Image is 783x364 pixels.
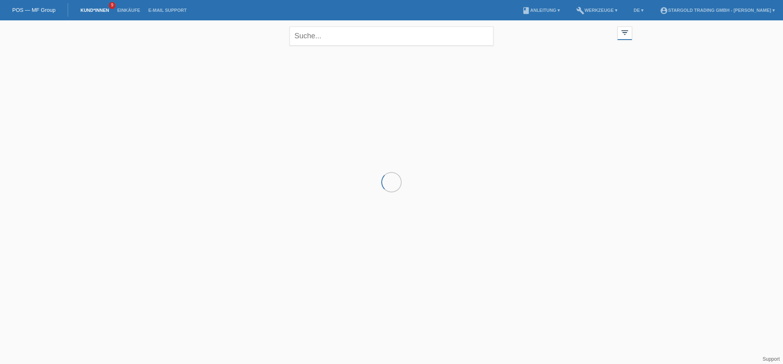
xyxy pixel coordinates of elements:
input: Suche... [290,26,493,46]
a: Einkäufe [113,8,144,13]
a: DE ▾ [630,8,648,13]
a: account_circleStargold Trading GmbH - [PERSON_NAME] ▾ [656,8,779,13]
i: build [576,7,584,15]
a: Kund*innen [76,8,113,13]
a: POS — MF Group [12,7,55,13]
a: buildWerkzeuge ▾ [572,8,622,13]
i: filter_list [620,28,629,37]
i: account_circle [660,7,668,15]
a: bookAnleitung ▾ [518,8,564,13]
i: book [522,7,530,15]
span: 9 [109,2,115,9]
a: E-Mail Support [144,8,191,13]
a: Support [763,356,780,362]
